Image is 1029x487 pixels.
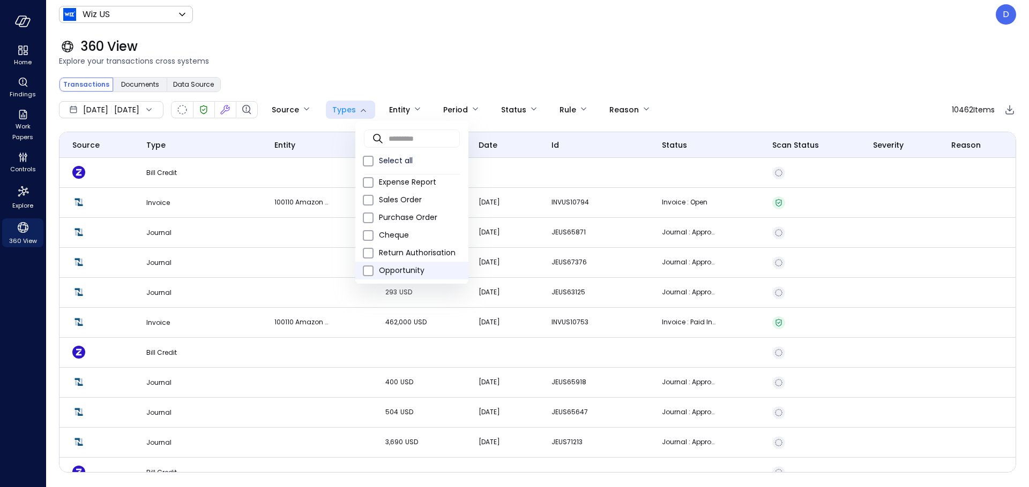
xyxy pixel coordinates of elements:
[379,177,460,188] span: Expense Report
[379,212,460,223] span: Purchase Order
[379,247,460,258] span: Return Authorisation
[379,230,460,241] span: Cheque
[379,265,460,276] span: Opportunity
[379,155,460,166] span: Select all
[379,194,460,206] span: Sales Order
